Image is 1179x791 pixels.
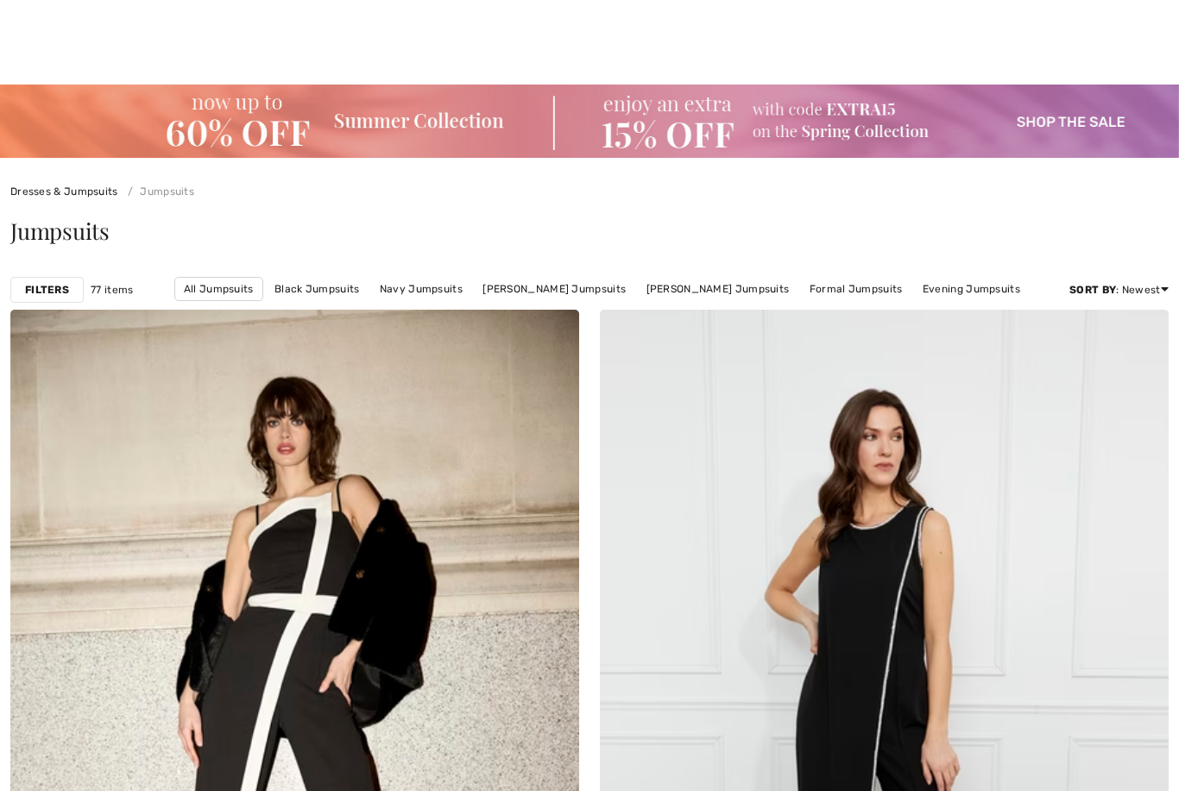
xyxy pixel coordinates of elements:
strong: Filters [25,282,69,298]
span: Jumpsuits [10,216,110,246]
a: Evening Jumpsuits [914,278,1029,300]
a: Solid Jumpsuits [511,301,610,323]
a: Formal Jumpsuits [801,278,911,300]
a: [PERSON_NAME] Jumpsuits [638,278,798,300]
a: Dresses & Jumpsuits [10,185,118,198]
a: Black Jumpsuits [266,278,369,300]
a: All Jumpsuits [174,277,263,301]
a: Long Sleeve [613,301,692,323]
a: Navy Jumpsuits [371,278,471,300]
div: : Newest [1069,282,1169,298]
a: Jumpsuits [121,185,194,198]
strong: Sort By [1069,284,1116,296]
span: 77 items [91,282,133,298]
a: [PERSON_NAME] Jumpsuits [474,278,634,300]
